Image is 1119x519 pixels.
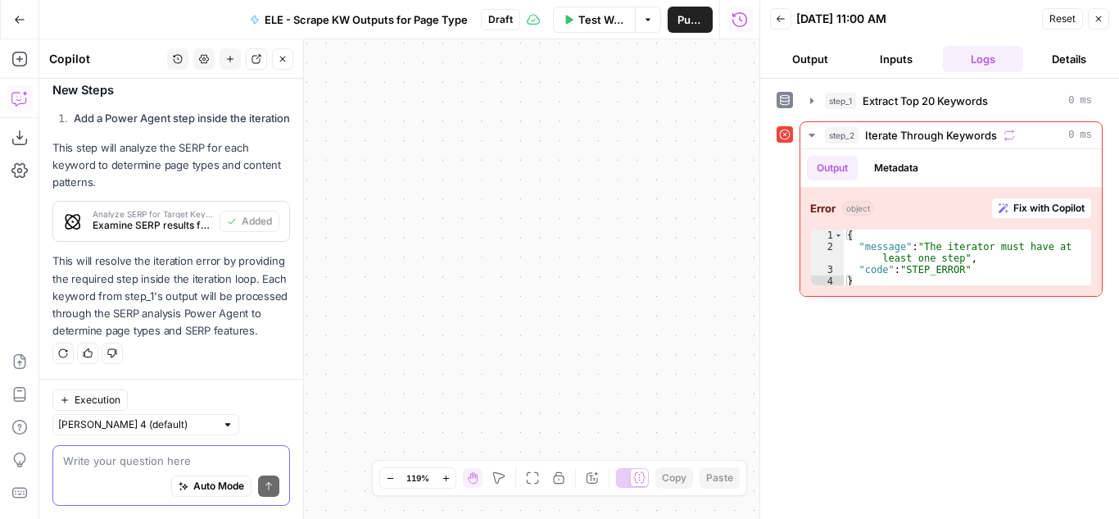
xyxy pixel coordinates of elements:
button: Details [1030,46,1110,72]
span: Reset [1049,11,1076,26]
span: Fix with Copilot [1013,201,1085,216]
button: Publish [668,7,713,33]
span: Examine SERP results for the current keyword to identify page types, title patterns, and content ... [93,218,213,233]
span: Extract Top 20 Keywords [863,93,988,109]
span: step_2 [825,127,859,143]
strong: Error [810,200,836,216]
button: Paste [700,467,740,489]
button: Auto Mode [171,476,251,497]
div: 0 ms [800,149,1102,296]
button: Execution [52,389,128,411]
span: Added [242,214,272,229]
button: ELE - Scrape KW Outputs for Page Type [240,7,478,33]
button: Logs [943,46,1023,72]
button: 0 ms [800,88,1102,114]
div: 1 [811,230,844,241]
button: Reset [1042,8,1083,30]
div: 3 [811,264,844,275]
span: Paste [706,471,733,485]
button: Inputs [857,46,937,72]
span: Publish [677,11,703,28]
p: This step will analyze the SERP for each keyword to determine page types and content patterns. [52,139,290,191]
strong: Add a Power Agent step inside the iteration [74,112,290,125]
span: object [842,201,874,216]
span: Auto Mode [193,479,244,494]
p: This will resolve the iteration error by providing the required step inside the iteration loop. E... [52,253,290,339]
button: Fix with Copilot [991,198,1092,219]
button: 0 ms [800,122,1102,148]
span: Toggle code folding, rows 1 through 4 [834,230,843,241]
span: Analyze SERP for Target Keyword [93,210,213,218]
span: 0 ms [1068,128,1092,143]
span: Iterate Through Keywords [865,127,997,143]
span: Copy [662,471,686,485]
span: 0 ms [1068,93,1092,108]
button: Metadata [864,156,928,180]
div: Copilot [49,51,162,67]
span: Draft [488,12,513,27]
button: Added [220,211,279,232]
span: step_1 [825,93,856,109]
h3: New Steps [52,80,290,101]
button: Copy [655,467,693,489]
div: 4 [811,275,844,287]
span: Execution [75,393,120,407]
button: Test Workflow [553,7,635,33]
button: Output [770,46,850,72]
input: Claude Sonnet 4 (default) [58,417,215,433]
span: ELE - Scrape KW Outputs for Page Type [265,11,468,28]
button: Output [807,156,858,180]
span: 119% [406,471,429,485]
span: Test Workflow [578,11,625,28]
div: 2 [811,241,844,264]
